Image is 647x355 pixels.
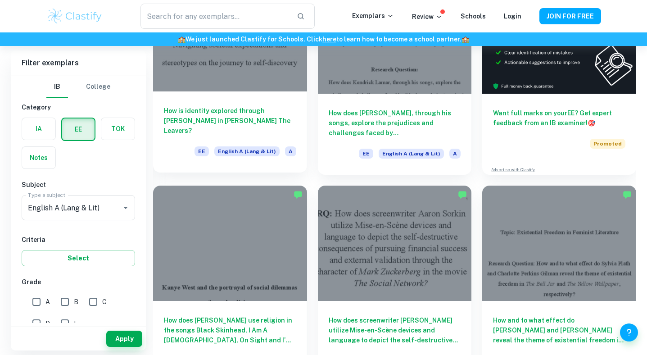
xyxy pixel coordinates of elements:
[106,331,142,347] button: Apply
[461,13,486,20] a: Schools
[28,191,65,199] label: Type a subject
[359,149,373,159] span: EE
[379,149,444,159] span: English A (Lang & Lit)
[11,50,146,76] h6: Filter exemplars
[164,106,296,136] h6: How is identity explored through [PERSON_NAME] in [PERSON_NAME] The Leavers?
[46,76,68,98] button: IB
[493,108,625,128] h6: Want full marks on your EE ? Get expert feedback from an IB examiner!
[2,34,645,44] h6: We just launched Clastify for Schools. Click to learn how to become a school partner.
[491,167,535,173] a: Advertise with Clastify
[352,11,394,21] p: Exemplars
[539,8,601,24] button: JOIN FOR FREE
[590,139,625,149] span: Promoted
[412,12,443,22] p: Review
[74,319,78,328] span: E
[588,119,595,127] span: 🎯
[285,146,296,156] span: A
[45,319,50,328] span: D
[458,190,467,199] img: Marked
[86,76,110,98] button: College
[22,180,135,190] h6: Subject
[22,235,135,245] h6: Criteria
[22,277,135,287] h6: Grade
[329,108,461,138] h6: How does [PERSON_NAME], through his songs, explore the prejudices and challenges faced by [DEMOGR...
[449,149,461,159] span: A
[62,118,95,140] button: EE
[119,201,132,214] button: Open
[74,297,78,307] span: B
[461,36,469,43] span: 🏫
[214,146,280,156] span: English A (Lang & Lit)
[322,36,336,43] a: here
[46,7,104,25] img: Clastify logo
[493,315,625,345] h6: How and to what effect do [PERSON_NAME] and [PERSON_NAME] reveal the theme of existential freedom...
[504,13,521,20] a: Login
[178,36,186,43] span: 🏫
[329,315,461,345] h6: How does screenwriter [PERSON_NAME] utilize Mise-en-Scène devices and language to depict the self...
[22,118,55,140] button: IA
[195,146,209,156] span: EE
[164,315,296,345] h6: How does [PERSON_NAME] use religion in the songs Black Skinhead, I Am A [DEMOGRAPHIC_DATA], On Si...
[102,297,107,307] span: C
[22,250,135,266] button: Select
[140,4,289,29] input: Search for any exemplars...
[620,323,638,341] button: Help and Feedback
[22,102,135,112] h6: Category
[294,190,303,199] img: Marked
[22,147,55,168] button: Notes
[46,76,110,98] div: Filter type choice
[101,118,135,140] button: TOK
[623,190,632,199] img: Marked
[45,297,50,307] span: A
